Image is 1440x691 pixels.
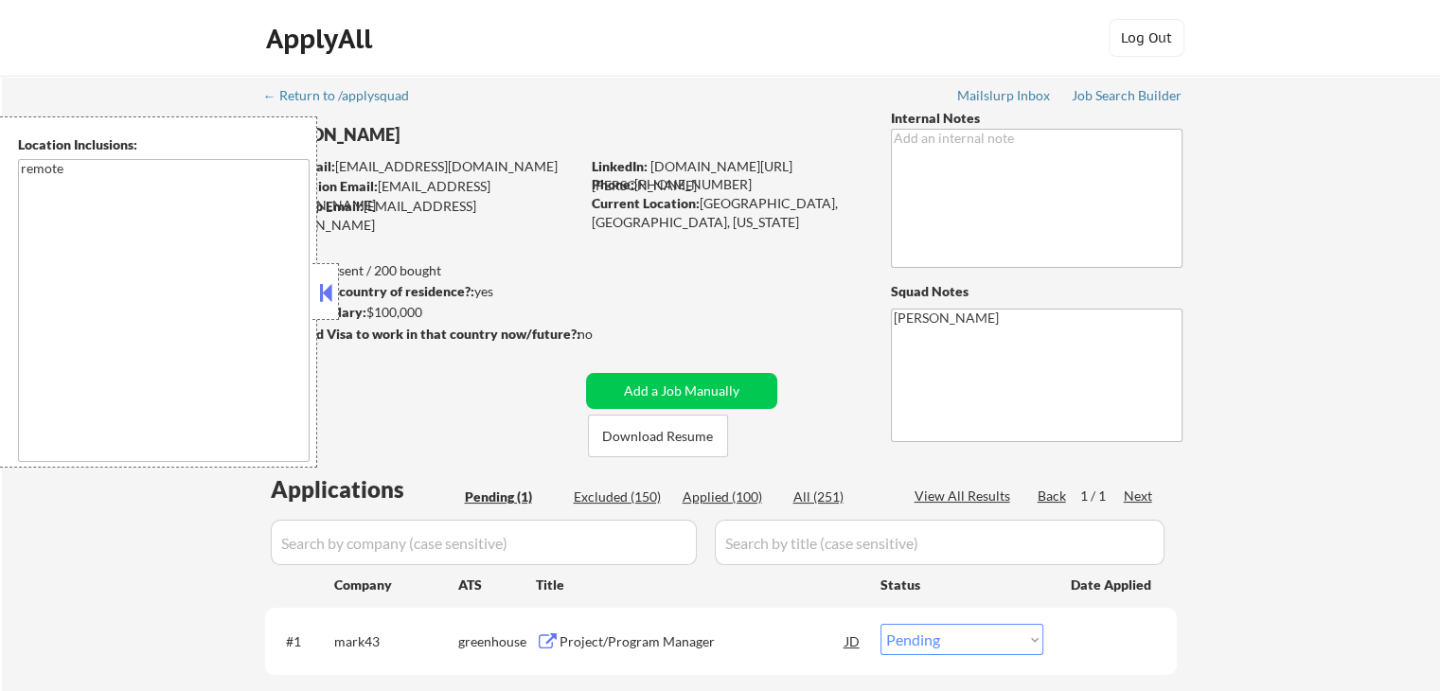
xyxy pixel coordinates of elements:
div: [EMAIL_ADDRESS][DOMAIN_NAME] [266,157,579,176]
div: [EMAIL_ADDRESS][DOMAIN_NAME] [265,197,579,234]
input: Search by company (case sensitive) [271,520,697,565]
button: Log Out [1109,19,1184,57]
button: Download Resume [588,415,728,457]
div: ApplyAll [266,23,378,55]
div: Excluded (150) [574,487,668,506]
div: 100 sent / 200 bought [264,261,579,280]
div: Squad Notes [891,282,1182,301]
div: [PERSON_NAME] [265,123,654,147]
div: [PHONE_NUMBER] [592,175,860,194]
div: no [578,325,631,344]
div: All (251) [793,487,888,506]
strong: Phone: [592,176,634,192]
input: Search by title (case sensitive) [715,520,1164,565]
a: Job Search Builder [1072,88,1182,107]
div: ← Return to /applysquad [263,89,427,102]
div: Location Inclusions: [18,135,310,154]
div: Title [536,576,862,594]
div: greenhouse [458,632,536,651]
div: $100,000 [264,303,579,322]
div: Mailslurp Inbox [957,89,1052,102]
div: Applied (100) [683,487,777,506]
div: Internal Notes [891,109,1182,128]
div: Project/Program Manager [560,632,845,651]
strong: Will need Visa to work in that country now/future?: [265,326,580,342]
strong: Current Location: [592,195,700,211]
div: [EMAIL_ADDRESS][DOMAIN_NAME] [266,177,579,214]
a: ← Return to /applysquad [263,88,427,107]
a: Mailslurp Inbox [957,88,1052,107]
strong: LinkedIn: [592,158,648,174]
div: Date Applied [1071,576,1154,594]
div: View All Results [915,487,1016,505]
div: yes [264,282,574,301]
a: [DOMAIN_NAME][URL][PERSON_NAME] [592,158,792,193]
div: ATS [458,576,536,594]
div: Applications [271,478,458,501]
div: Pending (1) [465,487,560,506]
button: Add a Job Manually [586,373,777,409]
div: #1 [286,632,319,651]
div: Company [334,576,458,594]
strong: Can work in country of residence?: [264,283,474,299]
div: 1 / 1 [1080,487,1124,505]
div: JD [844,624,862,658]
div: Job Search Builder [1072,89,1182,102]
div: Back [1038,487,1068,505]
div: mark43 [334,632,458,651]
div: [GEOGRAPHIC_DATA], [GEOGRAPHIC_DATA], [US_STATE] [592,194,860,231]
div: Status [880,567,1043,601]
div: Next [1124,487,1154,505]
